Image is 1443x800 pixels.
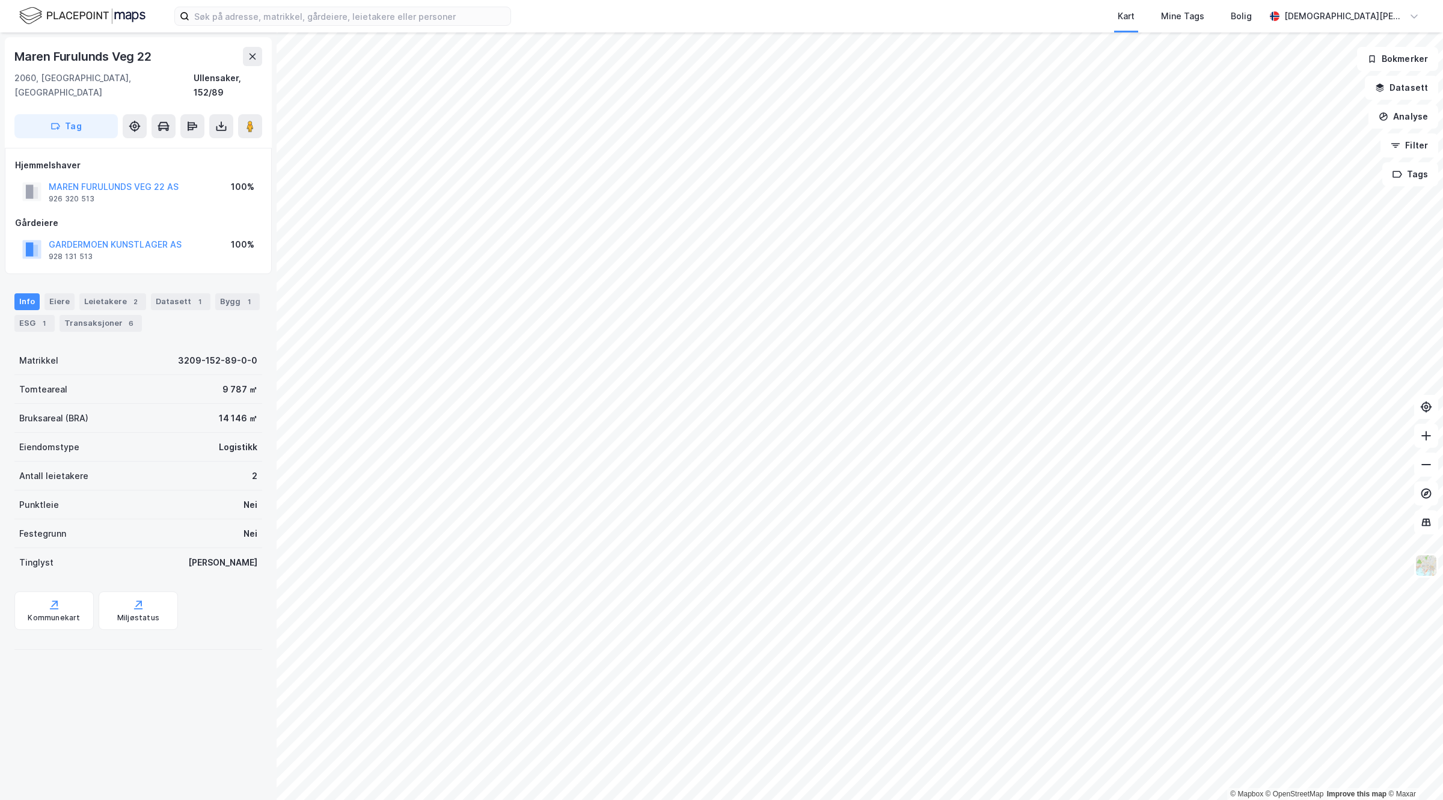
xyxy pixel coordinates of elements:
[231,237,254,252] div: 100%
[188,555,257,570] div: [PERSON_NAME]
[1357,47,1438,71] button: Bokmerker
[151,293,210,310] div: Datasett
[252,469,257,483] div: 2
[244,498,257,512] div: Nei
[178,353,257,368] div: 3209-152-89-0-0
[19,5,146,26] img: logo.f888ab2527a4732fd821a326f86c7f29.svg
[14,71,194,100] div: 2060, [GEOGRAPHIC_DATA], [GEOGRAPHIC_DATA]
[79,293,146,310] div: Leietakere
[1231,9,1252,23] div: Bolig
[244,527,257,541] div: Nei
[1161,9,1204,23] div: Mine Tags
[1383,742,1443,800] iframe: Chat Widget
[1365,76,1438,100] button: Datasett
[19,527,66,541] div: Festegrunn
[219,440,257,454] div: Logistikk
[19,498,59,512] div: Punktleie
[14,114,118,138] button: Tag
[28,613,80,623] div: Kommunekart
[44,293,75,310] div: Eiere
[14,315,55,332] div: ESG
[1368,105,1438,129] button: Analyse
[1382,162,1438,186] button: Tags
[194,296,206,308] div: 1
[243,296,255,308] div: 1
[1327,790,1386,798] a: Improve this map
[19,353,58,368] div: Matrikkel
[19,555,54,570] div: Tinglyst
[19,440,79,454] div: Eiendomstype
[38,317,50,329] div: 1
[215,293,260,310] div: Bygg
[129,296,141,308] div: 2
[125,317,137,329] div: 6
[219,411,257,426] div: 14 146 ㎡
[1266,790,1324,798] a: OpenStreetMap
[231,180,254,194] div: 100%
[15,216,262,230] div: Gårdeiere
[14,293,40,310] div: Info
[222,382,257,397] div: 9 787 ㎡
[1230,790,1263,798] a: Mapbox
[1380,133,1438,157] button: Filter
[15,158,262,173] div: Hjemmelshaver
[194,71,262,100] div: Ullensaker, 152/89
[49,194,94,204] div: 926 320 513
[60,315,142,332] div: Transaksjoner
[49,252,93,261] div: 928 131 513
[1118,9,1135,23] div: Kart
[1415,554,1438,577] img: Z
[14,47,154,66] div: Maren Furulunds Veg 22
[19,469,88,483] div: Antall leietakere
[19,411,88,426] div: Bruksareal (BRA)
[189,7,510,25] input: Søk på adresse, matrikkel, gårdeiere, leietakere eller personer
[117,613,159,623] div: Miljøstatus
[1284,9,1405,23] div: [DEMOGRAPHIC_DATA][PERSON_NAME]
[19,382,67,397] div: Tomteareal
